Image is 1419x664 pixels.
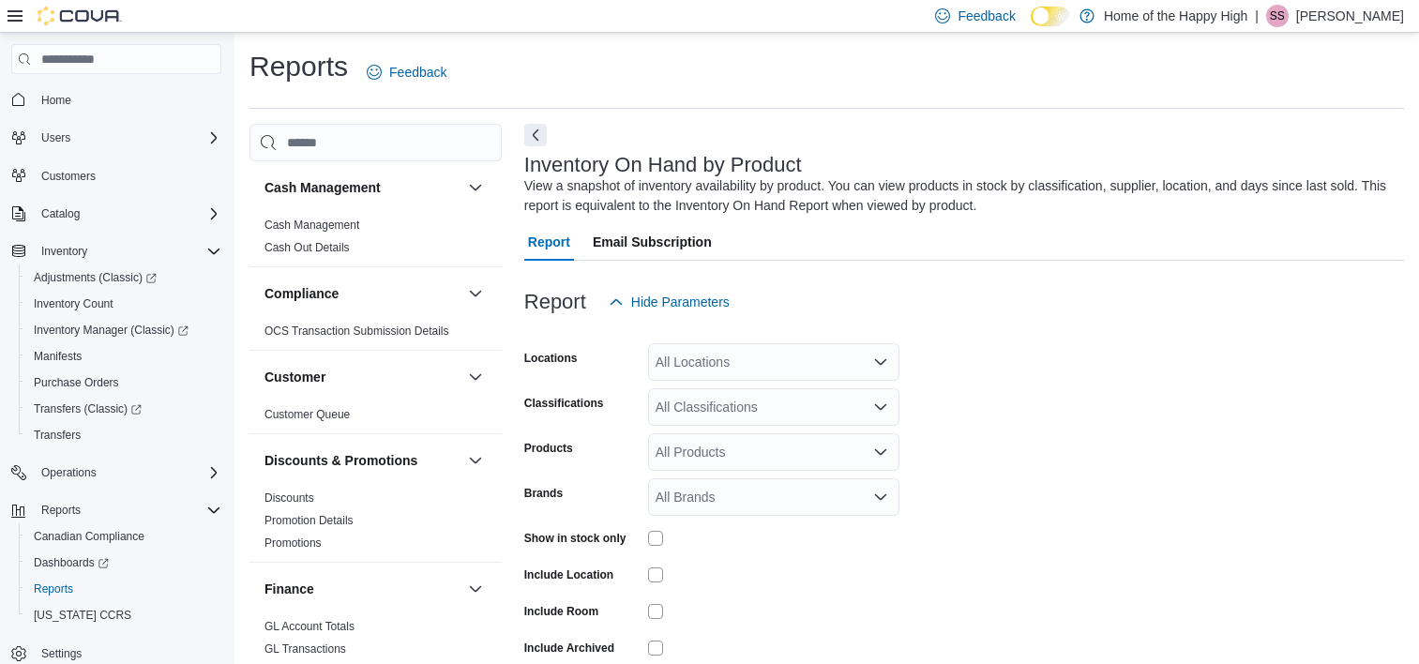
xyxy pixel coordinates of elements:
label: Include Archived [524,641,614,656]
span: GL Account Totals [264,619,355,634]
button: Cash Management [464,176,487,199]
button: Compliance [464,282,487,305]
span: Customers [41,169,96,184]
a: GL Transactions [264,642,346,656]
label: Include Room [524,604,598,619]
span: Customers [34,164,221,188]
button: Finance [464,578,487,600]
button: Open list of options [873,400,888,415]
button: Reports [4,497,229,523]
span: Reports [34,581,73,596]
button: Canadian Compliance [19,523,229,550]
span: Adjustments (Classic) [34,270,157,285]
a: Inventory Manager (Classic) [19,317,229,343]
a: Canadian Compliance [26,525,152,548]
span: Promotions [264,536,322,551]
button: Users [34,127,78,149]
span: Users [34,127,221,149]
p: | [1255,5,1259,27]
a: Manifests [26,345,89,368]
span: Cash Management [264,218,359,233]
span: Purchase Orders [34,375,119,390]
span: Hide Parameters [631,293,730,311]
button: Purchase Orders [19,370,229,396]
a: [US_STATE] CCRS [26,604,139,626]
h3: Cash Management [264,178,381,197]
span: Operations [34,461,221,484]
span: Manifests [34,349,82,364]
button: Compliance [264,284,460,303]
span: Settings [41,646,82,661]
button: Hide Parameters [601,283,737,321]
a: Promotion Details [264,514,354,527]
span: Discounts [264,490,314,506]
p: Home of the Happy High [1104,5,1247,27]
label: Products [524,441,573,456]
span: Cash Out Details [264,240,350,255]
button: Users [4,125,229,151]
div: Sarah Sperling [1266,5,1289,27]
span: Home [34,87,221,111]
div: View a snapshot of inventory availability by product. You can view products in stock by classific... [524,176,1395,216]
button: Customer [464,366,487,388]
button: [US_STATE] CCRS [19,602,229,628]
button: Manifests [19,343,229,370]
span: Catalog [34,203,221,225]
input: Dark Mode [1031,7,1070,26]
a: Transfers (Classic) [26,398,149,420]
span: Inventory [34,240,221,263]
span: Purchase Orders [26,371,221,394]
span: Users [41,130,70,145]
button: Next [524,124,547,146]
span: Home [41,93,71,108]
div: Cash Management [249,214,502,266]
span: Catalog [41,206,80,221]
a: OCS Transaction Submission Details [264,324,449,338]
button: Finance [264,580,460,598]
a: Inventory Count [26,293,121,315]
span: Report [528,223,570,261]
h3: Compliance [264,284,339,303]
span: Reports [26,578,221,600]
button: Inventory [34,240,95,263]
a: Customers [34,165,103,188]
span: Email Subscription [593,223,712,261]
button: Open list of options [873,490,888,505]
span: Canadian Compliance [26,525,221,548]
button: Inventory [4,238,229,264]
label: Include Location [524,567,613,582]
button: Transfers [19,422,229,448]
span: Dark Mode [1031,26,1032,27]
a: Home [34,89,79,112]
button: Catalog [34,203,87,225]
button: Operations [4,460,229,486]
h3: Finance [264,580,314,598]
label: Locations [524,351,578,366]
span: Inventory Manager (Classic) [26,319,221,341]
button: Open list of options [873,445,888,460]
span: Customer Queue [264,407,350,422]
a: Cash Out Details [264,241,350,254]
a: Reports [26,578,81,600]
span: Operations [41,465,97,480]
span: Promotion Details [264,513,354,528]
span: Reports [34,499,221,521]
span: Dashboards [34,555,109,570]
button: Discounts & Promotions [464,449,487,472]
a: Transfers [26,424,88,446]
a: Transfers (Classic) [19,396,229,422]
label: Show in stock only [524,531,626,546]
button: Reports [34,499,88,521]
a: Adjustments (Classic) [26,266,164,289]
span: Transfers (Classic) [34,401,142,416]
button: Inventory Count [19,291,229,317]
a: GL Account Totals [264,620,355,633]
h1: Reports [249,48,348,85]
button: Home [4,85,229,113]
span: Canadian Compliance [34,529,144,544]
span: Manifests [26,345,221,368]
button: Cash Management [264,178,460,197]
button: Catalog [4,201,229,227]
button: Customer [264,368,460,386]
span: SS [1270,5,1285,27]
